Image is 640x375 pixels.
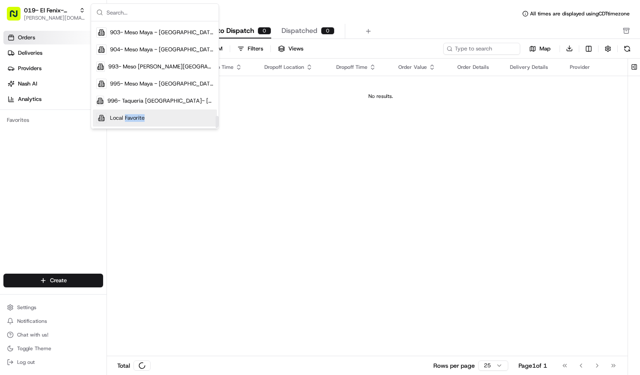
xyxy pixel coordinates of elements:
[433,361,475,370] p: Rows per page
[524,44,556,54] button: Map
[3,301,103,313] button: Settings
[288,45,303,53] span: Views
[24,15,85,21] button: [PERSON_NAME][DOMAIN_NAME][EMAIL_ADDRESS][PERSON_NAME][DOMAIN_NAME]
[510,64,556,71] div: Delivery Details
[50,277,67,284] span: Create
[69,120,141,136] a: 💻API Documentation
[3,274,103,287] button: Create
[18,65,41,72] span: Providers
[117,360,151,371] div: Total
[5,120,69,136] a: 📗Knowledge Base
[110,114,145,122] span: Local Favorite
[530,10,630,17] span: All times are displayed using CDT timezone
[519,361,547,370] div: Page 1 of 1
[107,4,213,21] input: Search...
[336,64,385,71] div: Dropoff Time
[3,31,107,44] a: Orders
[17,345,51,352] span: Toggle Theme
[264,64,323,71] div: Dropoff Location
[91,21,219,129] div: Suggestions
[281,26,317,36] span: Dispatched
[81,124,137,132] span: API Documentation
[17,124,65,132] span: Knowledge Base
[108,63,213,71] span: 993- Meso [PERSON_NAME][GEOGRAPHIC_DATA]
[85,145,104,151] span: Pylon
[3,343,103,354] button: Toggle Theme
[110,46,213,53] span: 904- Meso Maya - [GEOGRAPHIC_DATA]
[204,64,250,71] div: Pickup Time
[17,331,48,338] span: Chat with us!
[3,3,89,24] button: 019- El Fenix- Waxahachie[PERSON_NAME][DOMAIN_NAME][EMAIL_ADDRESS][PERSON_NAME][DOMAIN_NAME]
[539,45,551,53] span: Map
[621,43,633,55] button: Refresh
[3,356,103,368] button: Log out
[17,359,35,366] span: Log out
[18,34,35,41] span: Orders
[3,113,103,127] div: Favorites
[72,124,79,131] div: 💻
[22,55,141,64] input: Clear
[9,34,156,47] p: Welcome 👋
[3,62,107,75] a: Providers
[17,304,36,311] span: Settings
[145,84,156,94] button: Start new chat
[3,77,107,91] a: Nash AI
[9,124,15,131] div: 📗
[24,6,76,15] button: 019- El Fenix- Waxahachie
[29,90,108,97] div: We're available if you need us!
[3,46,107,60] a: Deliveries
[18,95,41,103] span: Analytics
[3,329,103,341] button: Chat with us!
[9,8,26,25] img: Nash
[110,29,213,36] span: 903- Meso Maya - [GEOGRAPHIC_DATA]
[18,49,42,57] span: Deliveries
[29,81,140,90] div: Start new chat
[443,43,520,55] input: Type to search
[258,27,271,35] div: 0
[457,64,496,71] div: Order Details
[398,64,444,71] div: Order Value
[274,43,307,55] button: Views
[321,27,335,35] div: 0
[248,45,263,53] div: Filters
[570,64,616,71] div: Provider
[9,81,24,97] img: 1736555255976-a54dd68f-1ca7-489b-9aae-adbdc363a1c4
[3,92,107,106] a: Analytics
[3,315,103,327] button: Notifications
[60,144,104,151] a: Powered byPylon
[17,318,47,325] span: Notifications
[110,80,213,88] span: 995- Meso Maya - [GEOGRAPHIC_DATA]
[196,26,254,36] span: Ready to Dispatch
[18,80,37,88] span: Nash AI
[234,43,267,55] button: Filters
[107,97,213,105] span: 996- Taqueria [GEOGRAPHIC_DATA]- [GEOGRAPHIC_DATA]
